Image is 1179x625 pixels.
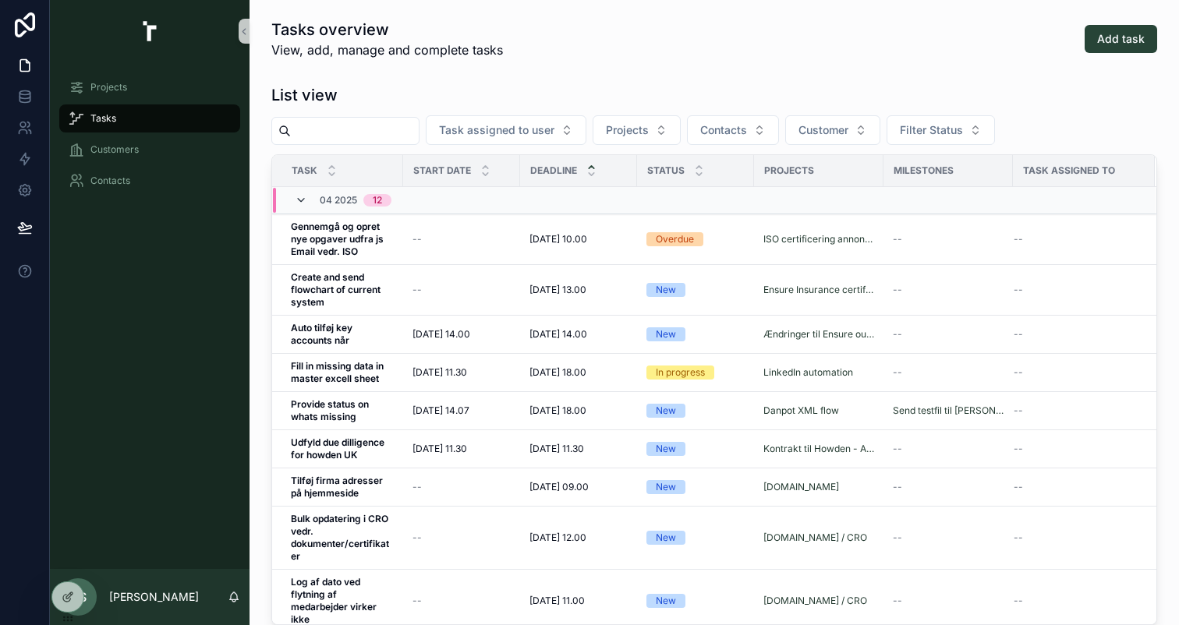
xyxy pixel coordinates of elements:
button: Select Button [687,115,779,145]
span: -- [1014,595,1023,607]
a: Projects [59,73,240,101]
button: Select Button [593,115,681,145]
a: LinkedIn automation [763,366,853,379]
a: [DOMAIN_NAME] / CRO [763,531,867,544]
span: Projects [764,164,814,177]
span: View, add, manage and complete tasks [271,41,503,59]
span: Task assigned to [1023,164,1115,177]
a: [DOMAIN_NAME] [763,481,839,493]
p: [PERSON_NAME] [109,589,199,605]
a: [DOMAIN_NAME] / CRO [763,595,867,607]
span: 04 2025 [320,194,357,207]
span: -- [1014,404,1023,417]
div: In progress [656,365,705,380]
span: [DATE] 18.00 [529,404,586,417]
span: -- [893,595,902,607]
img: App logo [131,19,168,44]
div: New [656,442,676,456]
span: Start date [413,164,471,177]
span: [DATE] 14.07 [412,404,469,417]
span: Contacts [700,122,747,138]
strong: Log af dato ved flytning af medarbejder virker ikke [291,576,379,625]
span: -- [893,366,902,379]
span: Task assigned to user [439,122,554,138]
span: [DATE] 12.00 [529,531,586,544]
span: [DATE] 11.30 [529,443,584,455]
div: Overdue [656,232,694,246]
span: -- [1014,284,1023,296]
span: [DATE] 14.00 [529,328,587,341]
a: Ensure Insurance certificate platform [763,284,874,296]
a: Contacts [59,167,240,195]
span: Status [647,164,685,177]
span: -- [1014,328,1023,341]
span: -- [893,284,902,296]
span: [DATE] 10.00 [529,233,587,245]
span: Tasks [90,112,116,125]
span: -- [893,233,902,245]
div: New [656,327,676,341]
span: Filter Status [900,122,963,138]
strong: Fill in missing data in master excell sheet [291,360,386,384]
span: [DATE] 14.00 [412,328,470,341]
div: New [656,531,676,545]
span: [DATE] 11.30 [412,366,467,379]
div: New [656,480,676,494]
strong: Provide status on whats missing [291,398,371,422]
strong: Udfyld due dilligence for howden UK [291,436,387,461]
span: [DATE] 13.00 [529,284,586,296]
div: New [656,594,676,608]
a: Danpot XML flow [763,404,839,417]
span: -- [893,328,902,341]
a: Ændringer til Ensure outlook arkiveringsplatform [763,328,874,341]
a: Send testfil til [PERSON_NAME] [893,404,1004,417]
div: New [656,404,676,418]
button: Select Button [426,115,586,145]
span: [DATE] 11.30 [412,443,467,455]
button: Add task [1085,25,1157,53]
span: -- [412,284,422,296]
h1: Tasks overview [271,19,503,41]
span: [DATE] 11.00 [529,595,585,607]
span: Contacts [90,175,130,187]
a: Customers [59,136,240,164]
span: -- [1014,366,1023,379]
span: -- [893,481,902,493]
span: -- [1014,481,1023,493]
span: -- [412,595,422,607]
span: [DATE] 09.00 [529,481,589,493]
span: -- [412,531,422,544]
strong: Auto tilføj key accounts når [291,322,355,346]
button: Select Button [887,115,995,145]
span: -- [412,481,422,493]
span: -- [1014,443,1023,455]
h1: List view [271,84,338,106]
strong: Bulk opdatering i CRO vedr. dokumenter/certifikater [291,513,391,562]
span: Customers [90,143,139,156]
strong: Tilføj firma adresser på hjemmeside [291,475,385,499]
span: -- [1014,531,1023,544]
span: Projects [606,122,649,138]
span: Customer [798,122,848,138]
span: -- [412,233,422,245]
span: [DATE] 18.00 [529,366,586,379]
strong: Gennemgå og opret nye opgaver udfra js Email vedr. ISO [291,221,386,257]
div: scrollable content [50,62,250,215]
a: ISO certificering annoncering [763,233,874,245]
a: Tasks [59,104,240,132]
span: Milestones [894,164,954,177]
strong: Create and send flowchart of current system [291,271,383,308]
span: -- [893,443,902,455]
a: Kontrakt til Howden - Afventer [PERSON_NAME] og [PERSON_NAME] [763,443,874,455]
div: 12 [373,194,382,207]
